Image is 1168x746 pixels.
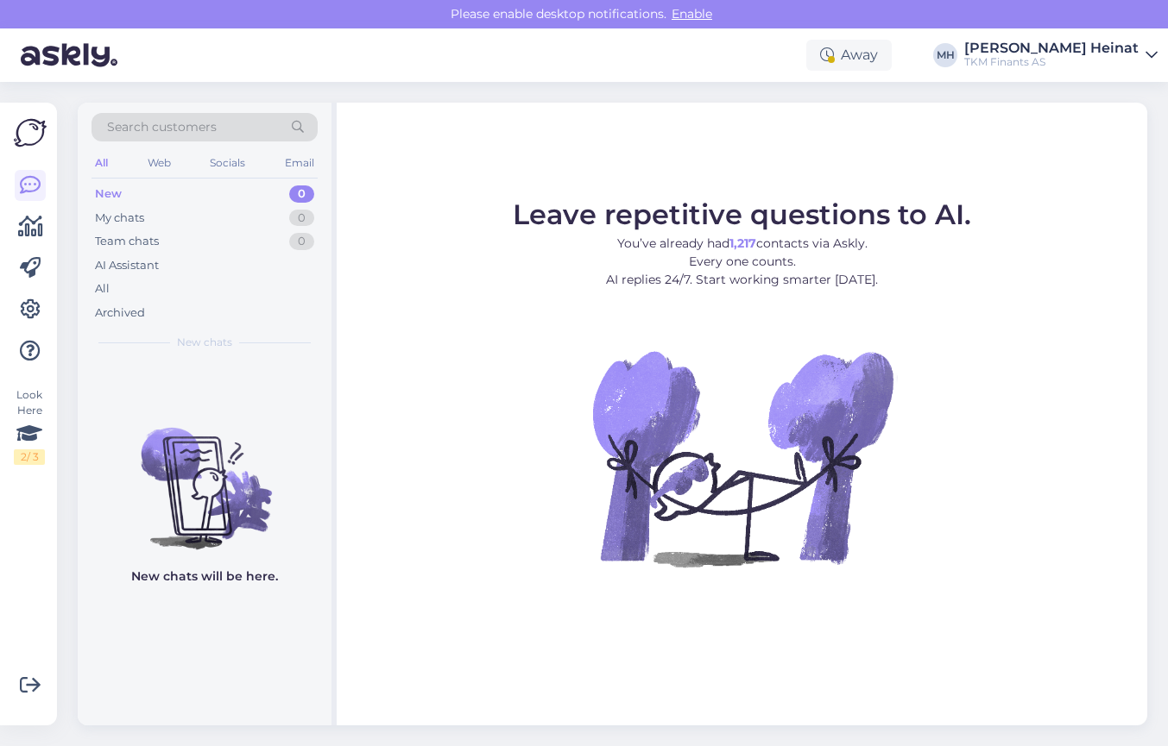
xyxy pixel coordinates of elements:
[14,116,47,149] img: Askly Logo
[666,6,717,22] span: Enable
[131,567,278,586] p: New chats will be here.
[806,40,892,71] div: Away
[513,235,971,289] p: You’ve already had contacts via Askly. Every one counts. AI replies 24/7. Start working smarter [...
[95,210,144,227] div: My chats
[587,303,898,613] img: No Chat active
[14,449,45,465] div: 2 / 3
[964,41,1139,55] div: [PERSON_NAME] Heinat
[281,152,318,174] div: Email
[289,185,314,203] div: 0
[95,280,110,298] div: All
[513,197,971,231] span: Leave repetitive questions to AI.
[95,257,159,274] div: AI Assistant
[289,233,314,250] div: 0
[206,152,249,174] div: Socials
[107,118,217,136] span: Search customers
[964,41,1158,69] a: [PERSON_NAME] HeinatTKM Finants AS
[144,152,174,174] div: Web
[78,397,331,552] img: No chats
[964,55,1139,69] div: TKM Finants AS
[92,152,111,174] div: All
[289,210,314,227] div: 0
[933,43,957,67] div: MH
[95,185,122,203] div: New
[95,304,145,322] div: Archived
[14,387,45,465] div: Look Here
[729,235,756,251] b: 1,217
[177,335,232,350] span: New chats
[95,233,159,250] div: Team chats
